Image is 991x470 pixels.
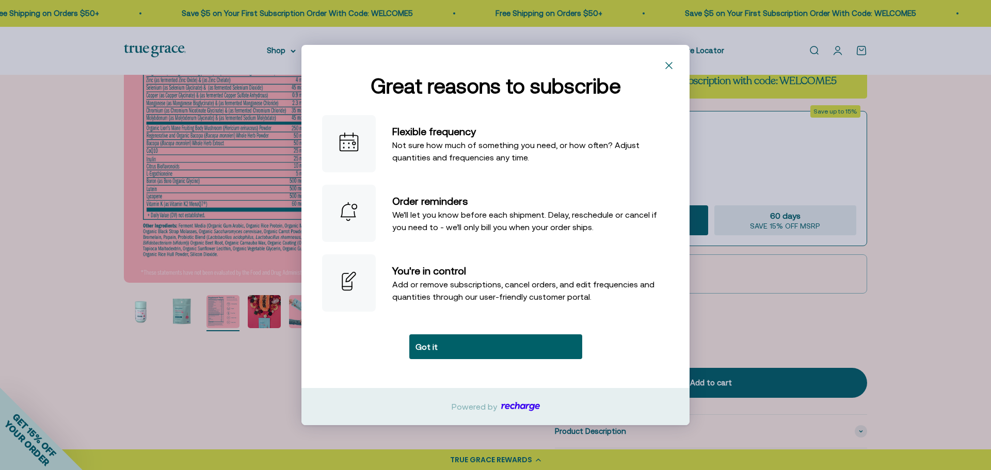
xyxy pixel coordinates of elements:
h2: Flexible frequency [392,124,669,139]
h2: You're in control [392,264,669,278]
p: We'll let you know before each shipment. Delay, reschedule or cancel if you need to - we’ll only ... [392,208,669,233]
button: Got it [409,334,582,359]
p: Add or remove subscriptions, cancel orders, and edit frequencies and quantities through our user-... [392,278,669,303]
h2: Order reminders [392,194,669,208]
h1: Great reasons to subscribe [322,74,669,115]
p: Not sure how much of something you need, or how often? Adjust quantities and frequencies any time. [392,139,669,164]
